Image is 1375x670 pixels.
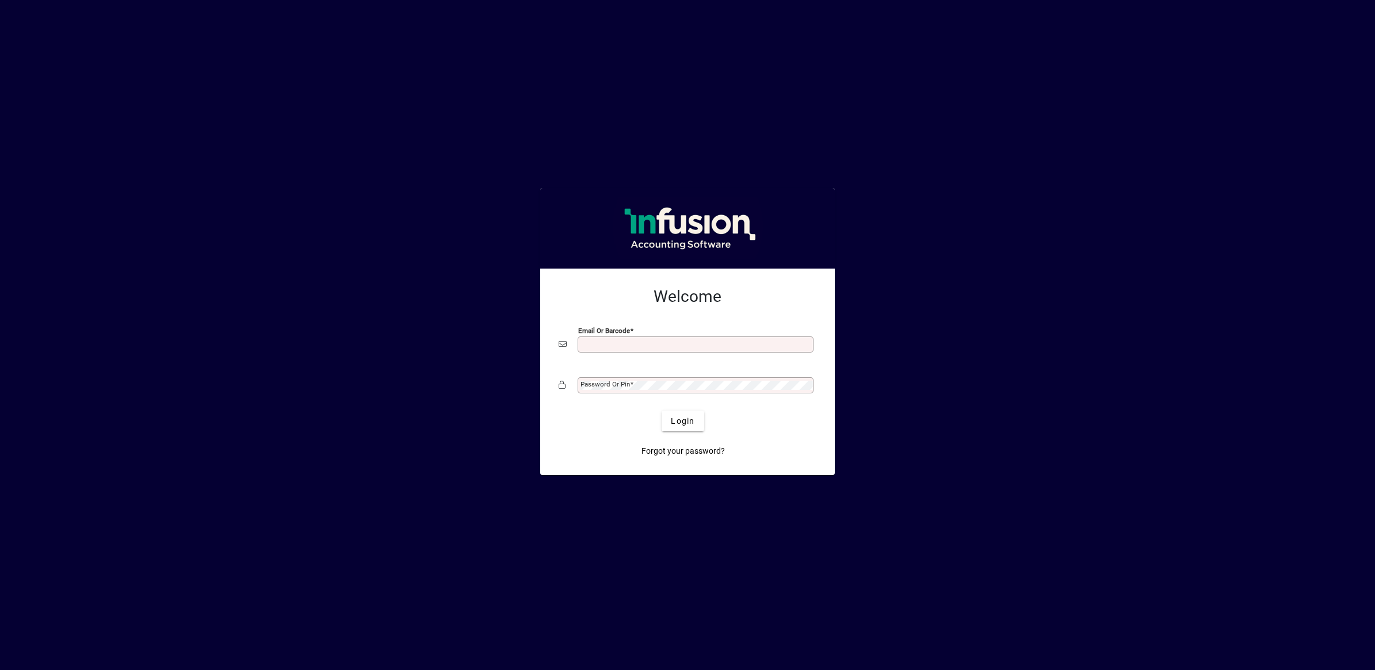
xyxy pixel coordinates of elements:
[671,415,694,427] span: Login
[578,327,630,335] mat-label: Email or Barcode
[559,287,816,307] h2: Welcome
[637,441,729,461] a: Forgot your password?
[641,445,725,457] span: Forgot your password?
[580,380,630,388] mat-label: Password or Pin
[662,411,704,431] button: Login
